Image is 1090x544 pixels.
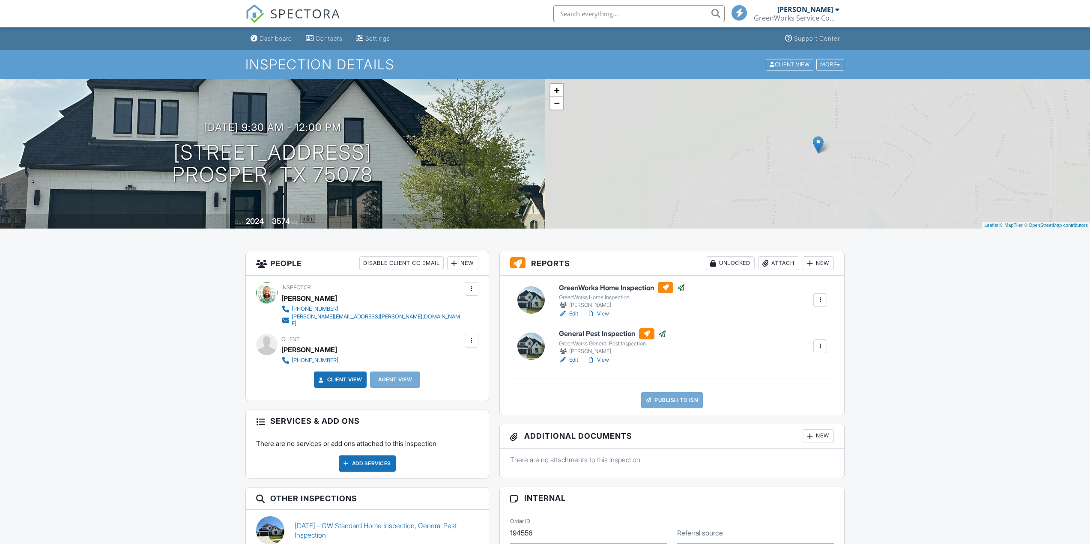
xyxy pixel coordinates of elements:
div: New [803,429,834,443]
div: Dashboard [260,35,292,42]
div: | [982,222,1090,229]
div: [PERSON_NAME] [559,301,685,309]
span: sq. ft. [291,219,303,225]
h3: Other Inspections [246,488,489,510]
a: Settings [353,31,394,47]
div: [PERSON_NAME] [559,347,666,356]
h6: GreenWorks Home Inspection [559,282,685,293]
div: More [816,59,844,70]
div: 3574 [272,217,290,226]
h1: [STREET_ADDRESS] Prosper, TX 75078 [172,141,373,187]
div: There are no services or add ons attached to this inspection [246,432,489,478]
a: Leaflet [984,223,998,228]
span: SPECTORA [270,4,340,22]
a: Edit [559,356,578,364]
p: There are no attachments to this inspection. [510,455,834,464]
a: View [587,309,609,318]
div: [PHONE_NUMBER] [292,357,338,364]
h3: Additional Documents [500,424,845,449]
span: Built [235,219,245,225]
a: Zoom in [550,84,563,97]
div: GreenWorks Service Company [754,14,839,22]
div: [PERSON_NAME][EMAIL_ADDRESS][PERSON_NAME][DOMAIN_NAME] [292,313,463,327]
a: [PERSON_NAME][EMAIL_ADDRESS][PERSON_NAME][DOMAIN_NAME] [281,313,463,327]
div: Unlocked [706,256,755,270]
h3: People [246,251,489,276]
div: Contacts [316,35,343,42]
h3: Services & Add ons [246,410,489,432]
a: © OpenStreetMap contributors [1024,223,1088,228]
a: SPECTORA [245,12,340,30]
a: View [587,356,609,364]
h3: Reports [500,251,845,276]
div: Settings [365,35,390,42]
div: [PERSON_NAME] [281,292,337,305]
a: GreenWorks Home Inspection GreenWorks Home Inspection [PERSON_NAME] [559,282,685,309]
div: Disable Client CC Email [359,256,444,270]
a: Publish to ISN [641,392,703,408]
a: Zoom out [550,97,563,110]
label: Order ID [510,517,530,525]
div: [PHONE_NUMBER] [292,306,338,312]
div: Support Center [794,35,840,42]
a: © MapTiler [1000,223,1023,228]
div: [PERSON_NAME] [777,5,833,14]
h1: Inspection Details [245,57,845,72]
h3: Internal [500,487,845,509]
div: New [447,256,478,270]
a: Support Center [782,31,843,47]
a: Client View [765,61,815,67]
a: [PHONE_NUMBER] [281,356,338,365]
div: GreenWorks General Pest Inspection [559,340,666,347]
label: Referral source [677,528,723,538]
a: [PHONE_NUMBER] [281,305,463,313]
div: [PERSON_NAME] [281,343,337,356]
img: The Best Home Inspection Software - Spectora [245,4,264,23]
a: Edit [559,309,578,318]
div: GreenWorks Home Inspection [559,294,685,301]
a: [DATE] - GW Standard Home Inspection, General Pest Inspection [295,521,478,540]
span: Inspector [281,284,311,291]
div: Attach [758,256,799,270]
a: Contacts [302,31,346,47]
a: Client View [317,375,362,384]
input: Search everything... [553,5,725,22]
h6: General Pest Inspection [559,328,666,339]
div: Client View [766,59,813,70]
a: General Pest Inspection GreenWorks General Pest Inspection [PERSON_NAME] [559,328,666,356]
h3: [DATE] 9:30 am - 12:00 pm [204,122,341,133]
div: New [803,256,834,270]
span: Client [281,336,300,342]
div: 2024 [246,217,264,226]
a: Dashboard [247,31,296,47]
div: Add Services [339,455,396,472]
